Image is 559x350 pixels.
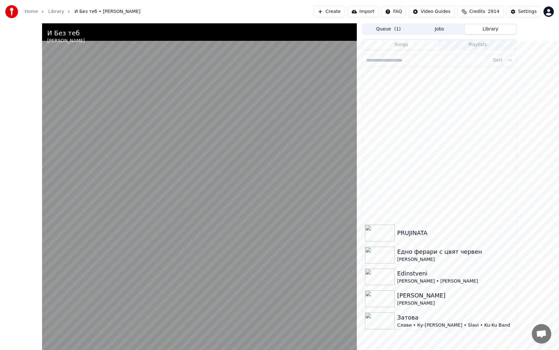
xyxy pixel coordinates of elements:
div: Едно ферари с цвят червен [397,247,514,256]
div: Затова [397,313,514,322]
div: [PERSON_NAME] [397,300,514,307]
a: Home [25,8,38,15]
div: И Без теб [47,29,85,38]
div: [PERSON_NAME] [47,38,85,44]
span: ( 1 ) [394,26,401,32]
button: Playlists [439,40,516,50]
button: Settings [506,6,541,17]
div: Слави • Ку-[PERSON_NAME] • Slavi • Ku-Ku Band [397,322,514,329]
span: Sort [493,57,502,64]
a: Library [48,8,64,15]
button: Create [313,6,345,17]
img: youka [5,5,18,18]
div: [PERSON_NAME] [397,291,514,300]
div: Отворен чат [532,324,551,344]
button: Import [347,6,378,17]
span: И Без теб • [PERSON_NAME] [74,8,140,15]
button: Queue [363,25,414,34]
button: Library [465,25,516,34]
button: Jobs [414,25,465,34]
div: Edinstveni [397,269,514,278]
nav: breadcrumb [25,8,140,15]
div: PRUJINATA [397,228,514,238]
span: Credits [469,8,485,15]
div: [PERSON_NAME] • [PERSON_NAME] [397,278,514,285]
div: [PERSON_NAME] [397,256,514,263]
button: FAQ [381,6,406,17]
button: Songs [363,40,440,50]
div: Settings [518,8,537,15]
button: Credits2914 [457,6,504,17]
button: Video Guides [409,6,455,17]
span: 2914 [488,8,499,15]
